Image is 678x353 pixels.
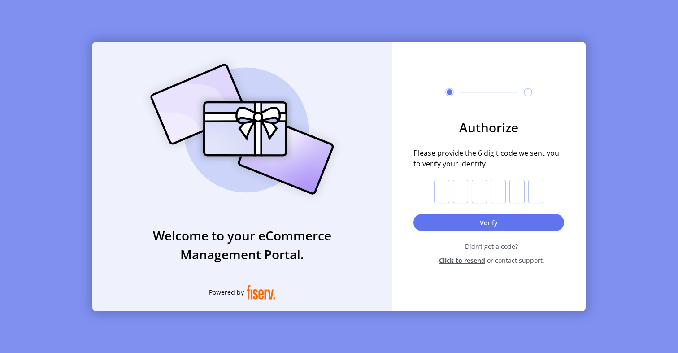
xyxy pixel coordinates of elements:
[487,256,544,265] span: or contact support.
[137,54,348,205] img: card_Illustration.svg
[209,288,244,297] span: Powered by
[92,226,392,264] h3: Welcome to your eCommerce Management Portal.
[439,256,485,265] span: Click to resend
[413,214,564,231] button: Verify
[413,148,564,169] span: Please provide the 6 digit code we sent you to verify your identity.
[419,242,564,251] span: Didn’t get a code?
[413,118,564,137] h3: Authorize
